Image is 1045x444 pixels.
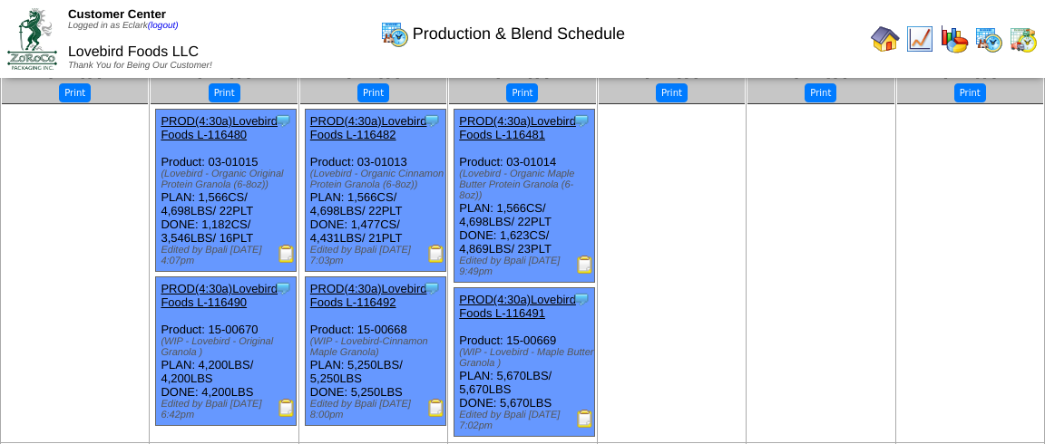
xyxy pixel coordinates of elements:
a: PROD(4:30a)Lovebird Foods L-116481 [459,114,576,141]
a: PROD(4:30a)Lovebird Foods L-116480 [161,114,278,141]
img: calendarinout.gif [1009,24,1038,53]
button: Print [656,83,688,102]
button: Print [357,83,389,102]
span: Logged in as Eclark [68,21,179,31]
div: Edited by Bpali [DATE] 6:42pm [161,399,296,420]
img: ZoRoCo_Logo(Green%26Foil)%20jpg.webp [7,8,57,69]
img: Tooltip [274,111,292,130]
img: Tooltip [572,290,591,308]
button: Print [805,83,836,102]
span: Production & Blend Schedule [413,24,625,43]
img: Tooltip [423,279,441,297]
img: Production Report [576,256,594,274]
img: Production Report [576,410,594,428]
div: Edited by Bpali [DATE] 7:02pm [459,410,594,431]
button: Print [506,83,538,102]
div: (Lovebird - Organic Original Protein Granola (6-8oz)) [161,169,296,190]
img: Production Report [427,399,445,417]
a: PROD(4:30a)Lovebird Foods L-116492 [310,282,427,309]
div: Product: 15-00669 PLAN: 5,670LBS / 5,670LBS DONE: 5,670LBS [454,288,595,437]
img: calendarprod.gif [974,24,1003,53]
div: (WIP - Lovebird - Original Granola ) [161,336,296,358]
button: Print [954,83,986,102]
span: Lovebird Foods LLC [68,44,199,60]
a: PROD(4:30a)Lovebird Foods L-116491 [459,293,576,320]
a: PROD(4:30a)Lovebird Foods L-116490 [161,282,278,309]
img: Tooltip [572,111,591,130]
a: (logout) [148,21,179,31]
img: Tooltip [423,111,441,130]
span: Thank You for Being Our Customer! [68,61,212,71]
div: Product: 03-01014 PLAN: 1,566CS / 4,698LBS / 22PLT DONE: 1,623CS / 4,869LBS / 23PLT [454,110,595,283]
div: Edited by Bpali [DATE] 7:03pm [310,245,445,266]
img: home.gif [871,24,900,53]
div: (WIP - Lovebird-Cinnamon Maple Granola) [310,336,445,358]
img: calendarprod.gif [380,19,409,48]
img: Production Report [278,399,296,417]
a: PROD(4:30a)Lovebird Foods L-116482 [310,114,427,141]
img: Production Report [427,245,445,263]
span: Customer Center [68,7,166,21]
div: Product: 15-00670 PLAN: 4,200LBS / 4,200LBS DONE: 4,200LBS [156,277,297,426]
div: (Lovebird - Organic Maple Butter Protein Granola (6-8oz)) [459,169,594,201]
img: graph.gif [940,24,969,53]
button: Print [59,83,91,102]
div: (WIP - Lovebird - Maple Butter Granola ) [459,347,594,369]
button: Print [209,83,240,102]
img: Tooltip [274,279,292,297]
div: Product: 03-01015 PLAN: 1,566CS / 4,698LBS / 22PLT DONE: 1,182CS / 3,546LBS / 16PLT [156,110,297,272]
img: Production Report [278,245,296,263]
img: line_graph.gif [905,24,934,53]
div: Edited by Bpali [DATE] 9:49pm [459,256,594,277]
div: (Lovebird - Organic Cinnamon Protein Granola (6-8oz)) [310,169,445,190]
div: Product: 03-01013 PLAN: 1,566CS / 4,698LBS / 22PLT DONE: 1,477CS / 4,431LBS / 21PLT [305,110,445,272]
div: Edited by Bpali [DATE] 8:00pm [310,399,445,420]
div: Product: 15-00668 PLAN: 5,250LBS / 5,250LBS DONE: 5,250LBS [305,277,445,426]
div: Edited by Bpali [DATE] 4:07pm [161,245,296,266]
